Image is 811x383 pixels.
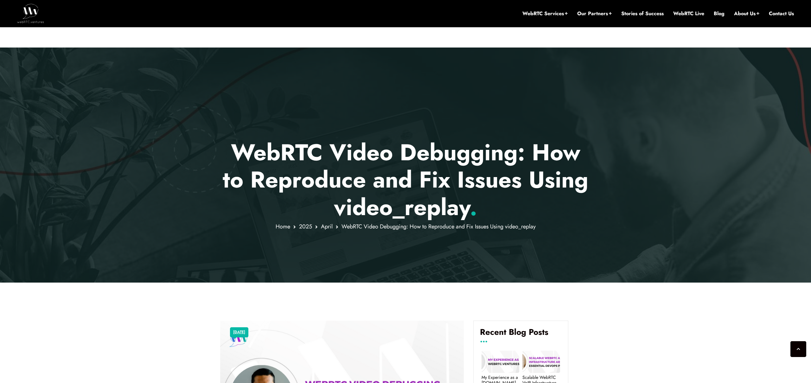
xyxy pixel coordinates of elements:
img: WebRTC.ventures [17,4,44,23]
a: Stories of Success [621,10,664,17]
span: WebRTC Video Debugging: How to Reproduce and Fix Issues Using video_replay [342,222,536,231]
a: About Us [734,10,759,17]
a: Blog [714,10,725,17]
a: Home [276,222,290,231]
a: Contact Us [769,10,794,17]
a: [DATE] [233,328,245,336]
a: 2025 [299,222,312,231]
h4: Recent Blog Posts [480,327,562,342]
a: Our Partners [577,10,612,17]
a: WebRTC Live [673,10,704,17]
a: April [321,222,333,231]
p: WebRTC Video Debugging: How to Reproduce and Fix Issues Using video_replay [220,139,591,221]
a: WebRTC Services [522,10,568,17]
span: . [470,191,477,224]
